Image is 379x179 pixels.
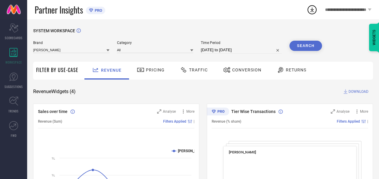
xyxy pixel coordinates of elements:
span: Analyse [336,109,349,114]
span: WORKSPACE [5,60,22,64]
input: Select time period [201,46,282,54]
text: [PERSON_NAME] [178,149,205,153]
span: Partner Insights [35,4,83,16]
div: Premium [207,108,229,117]
span: SUGGESTIONS [5,84,23,89]
div: Open download list [307,4,317,15]
span: Sales over time [38,109,68,114]
span: Tier Wise Transactions [231,109,276,114]
span: | [194,119,194,124]
span: Revenue Widgets ( 4 ) [33,89,76,95]
span: SYSTEM WORKSPACE [33,28,75,33]
span: Brand [33,41,109,45]
span: Revenue [101,68,122,73]
span: | [367,119,368,124]
svg: Zoom [331,109,335,114]
span: Filter By Use-Case [36,66,78,74]
span: [PERSON_NAME] [229,150,256,154]
span: Filters Applied [163,119,186,124]
span: FWD [11,133,17,138]
span: SCORECARDS [5,36,23,40]
span: More [360,109,368,114]
span: Revenue (% share) [212,119,241,124]
span: Revenue (Sum) [38,119,62,124]
span: Pricing [146,68,165,72]
text: 1L [52,174,55,177]
span: Returns [286,68,306,72]
span: Traffic [189,68,208,72]
svg: Zoom [157,109,161,114]
span: DOWNLOAD [349,89,368,95]
text: 1L [52,157,55,160]
span: Filters Applied [337,119,360,124]
span: More [186,109,194,114]
span: Analyse [163,109,176,114]
span: PRO [93,8,102,13]
span: Conversion [232,68,261,72]
button: Search [289,41,322,51]
span: Category [117,41,193,45]
span: Time Period [201,41,282,45]
span: TRENDS [8,109,19,113]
